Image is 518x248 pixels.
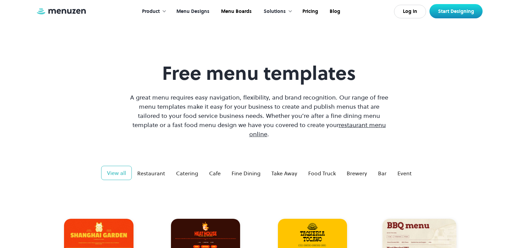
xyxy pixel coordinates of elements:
div: Solutions [257,1,296,22]
div: Restaurant [137,169,165,177]
h1: Free menu templates [128,62,390,85]
a: Log In [394,5,426,18]
div: View all [107,169,126,177]
a: Menu Designs [170,1,215,22]
a: Blog [323,1,345,22]
div: Catering [176,169,198,177]
div: Bar [378,169,387,177]
div: Food Truck [308,169,336,177]
a: Pricing [296,1,323,22]
div: Solutions [264,8,286,15]
div: Product [135,1,170,22]
div: Event [397,169,412,177]
div: Product [142,8,160,15]
a: Start Designing [429,4,483,18]
div: Fine Dining [232,169,261,177]
div: Brewery [347,169,367,177]
p: A great menu requires easy navigation, flexibility, and brand recognition. Our range of free menu... [128,93,390,139]
div: Take Away [271,169,297,177]
div: Cafe [209,169,221,177]
a: Menu Boards [215,1,257,22]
